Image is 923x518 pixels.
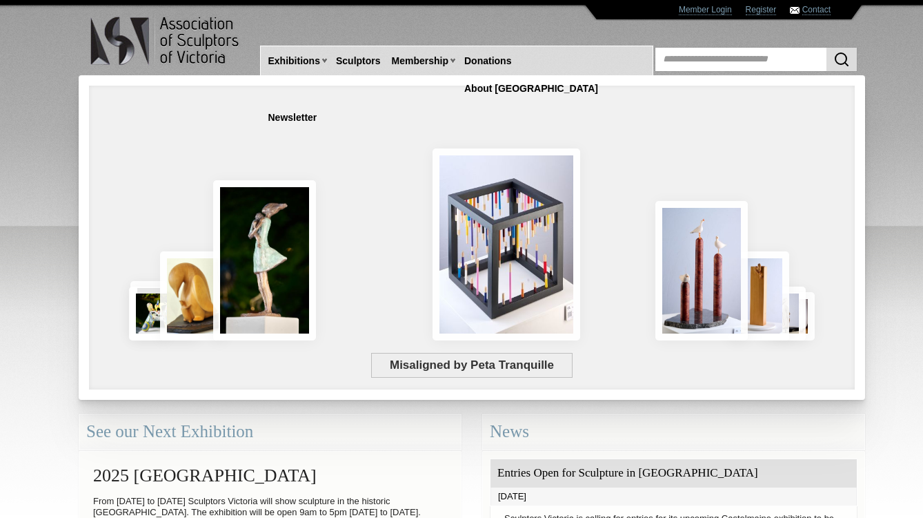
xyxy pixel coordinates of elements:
img: Little Frog. Big Climb [728,251,789,340]
a: Register [746,5,777,15]
a: Member Login [679,5,732,15]
div: News [482,414,865,450]
img: Search [833,51,850,68]
img: Rising Tides [655,201,748,340]
div: Entries Open for Sculpture in [GEOGRAPHIC_DATA] [490,459,857,488]
img: Contact ASV [790,7,800,14]
a: Donations [459,48,517,74]
div: [DATE] [490,488,857,506]
a: Membership [386,48,454,74]
img: logo.png [90,14,241,68]
a: About [GEOGRAPHIC_DATA] [459,76,604,102]
h2: 2025 [GEOGRAPHIC_DATA] [86,459,454,492]
a: Exhibitions [263,48,326,74]
a: Contact [802,5,831,15]
span: Misaligned by Peta Tranquille [371,353,572,378]
img: Connection [213,180,316,340]
div: See our Next Exhibition [79,414,461,450]
img: Misaligned [433,148,580,340]
a: Sculptors [330,48,386,74]
a: Newsletter [263,105,323,131]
